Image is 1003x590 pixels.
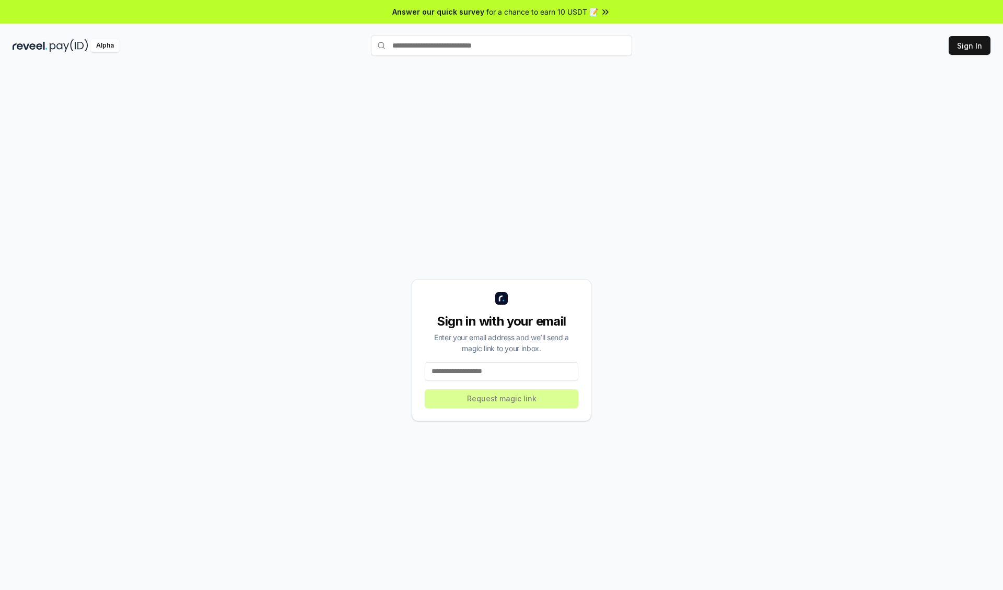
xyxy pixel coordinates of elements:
img: pay_id [50,39,88,52]
div: Alpha [90,39,120,52]
div: Sign in with your email [425,313,578,330]
span: Answer our quick survey [392,6,484,17]
div: Enter your email address and we’ll send a magic link to your inbox. [425,332,578,354]
button: Sign In [949,36,990,55]
span: for a chance to earn 10 USDT 📝 [486,6,598,17]
img: logo_small [495,292,508,305]
img: reveel_dark [13,39,48,52]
